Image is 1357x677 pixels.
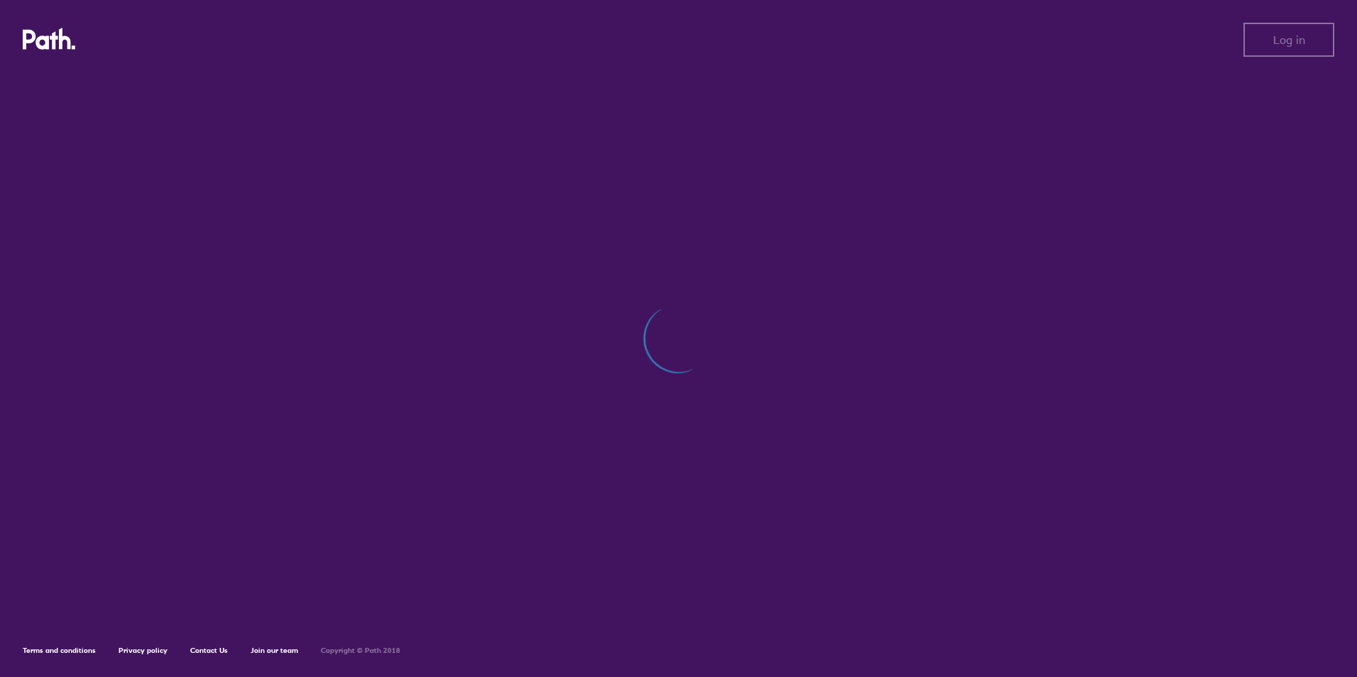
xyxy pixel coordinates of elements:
a: Contact Us [190,646,228,655]
a: Privacy policy [119,646,167,655]
button: Log in [1243,23,1334,57]
span: Log in [1273,33,1305,46]
a: Join our team [251,646,298,655]
h6: Copyright © Path 2018 [321,646,400,655]
a: Terms and conditions [23,646,96,655]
